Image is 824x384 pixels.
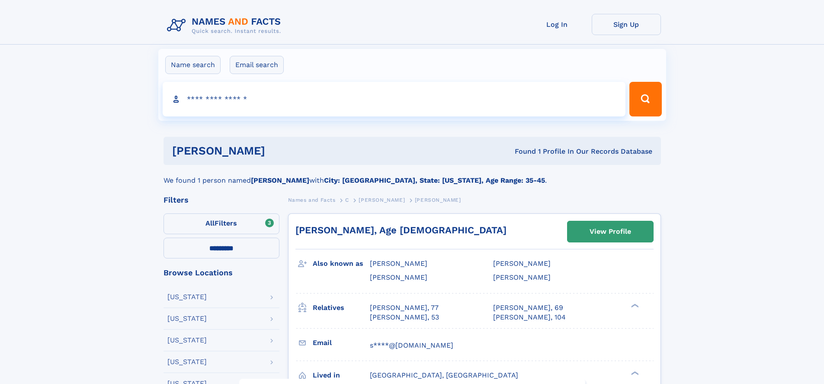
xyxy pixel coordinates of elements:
[230,56,284,74] label: Email search
[568,221,653,242] a: View Profile
[313,300,370,315] h3: Relatives
[167,294,207,300] div: [US_STATE]
[629,82,661,116] button: Search Button
[167,337,207,344] div: [US_STATE]
[629,370,639,376] div: ❯
[370,371,518,379] span: [GEOGRAPHIC_DATA], [GEOGRAPHIC_DATA]
[163,82,626,116] input: search input
[324,176,545,184] b: City: [GEOGRAPHIC_DATA], State: [US_STATE], Age Range: 35-45
[172,145,390,156] h1: [PERSON_NAME]
[167,315,207,322] div: [US_STATE]
[313,336,370,350] h3: Email
[370,303,439,313] a: [PERSON_NAME], 77
[205,219,215,227] span: All
[167,358,207,365] div: [US_STATE]
[313,256,370,271] h3: Also known as
[164,196,279,204] div: Filters
[592,14,661,35] a: Sign Up
[370,259,427,268] span: [PERSON_NAME]
[164,213,279,234] label: Filters
[288,194,336,205] a: Names and Facts
[359,197,405,203] span: [PERSON_NAME]
[345,194,349,205] a: C
[493,303,563,313] a: [PERSON_NAME], 69
[370,313,439,322] a: [PERSON_NAME], 53
[251,176,309,184] b: [PERSON_NAME]
[493,313,566,322] a: [PERSON_NAME], 104
[390,147,652,156] div: Found 1 Profile In Our Records Database
[345,197,349,203] span: C
[295,225,507,236] a: [PERSON_NAME], Age [DEMOGRAPHIC_DATA]
[590,222,631,242] div: View Profile
[164,269,279,277] div: Browse Locations
[415,197,461,203] span: [PERSON_NAME]
[493,259,551,268] span: [PERSON_NAME]
[359,194,405,205] a: [PERSON_NAME]
[313,368,370,383] h3: Lived in
[493,273,551,281] span: [PERSON_NAME]
[370,273,427,281] span: [PERSON_NAME]
[523,14,592,35] a: Log In
[165,56,221,74] label: Name search
[164,14,288,37] img: Logo Names and Facts
[164,165,661,186] div: We found 1 person named with .
[629,303,639,308] div: ❯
